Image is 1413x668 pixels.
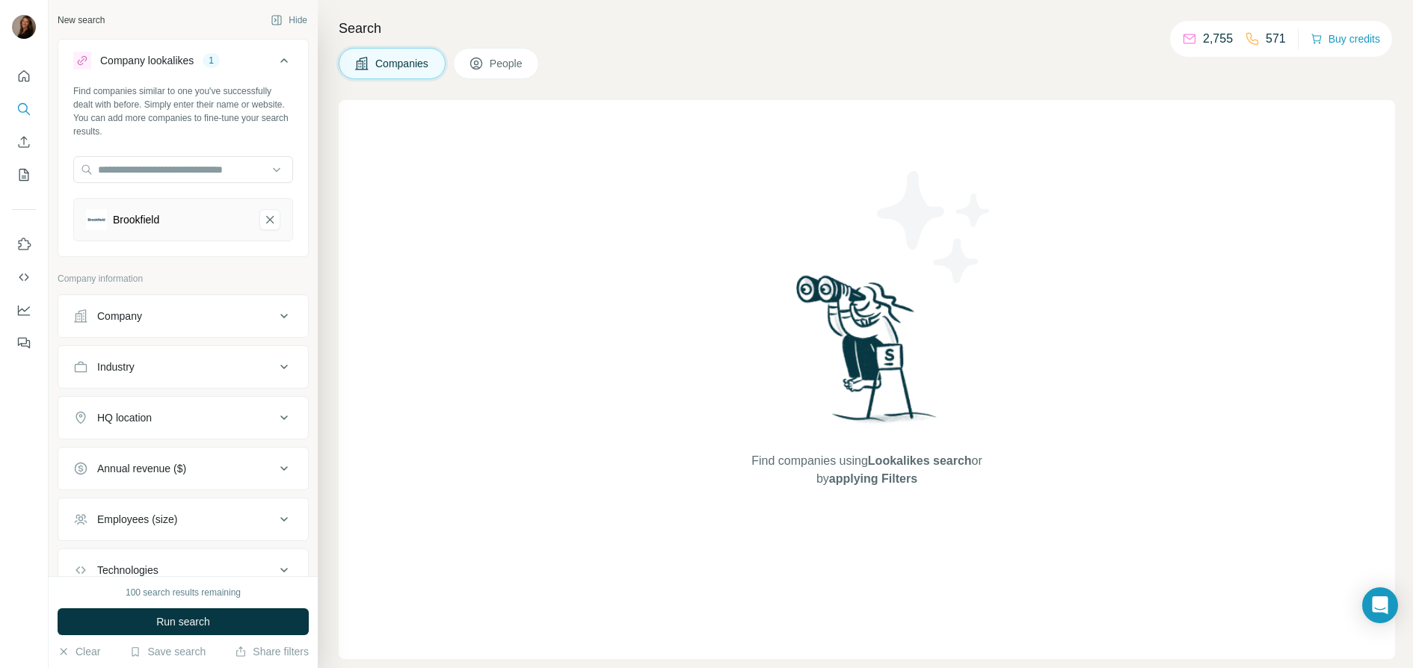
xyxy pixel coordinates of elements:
[789,271,945,438] img: Surfe Illustration - Woman searching with binoculars
[1362,587,1398,623] div: Open Intercom Messenger
[58,349,308,385] button: Industry
[747,452,986,488] span: Find companies using or by
[113,212,159,227] div: Brookfield
[58,272,309,285] p: Company information
[829,472,917,485] span: applying Filters
[58,43,308,84] button: Company lookalikes1
[12,264,36,291] button: Use Surfe API
[58,608,309,635] button: Run search
[97,359,135,374] div: Industry
[97,563,158,578] div: Technologies
[1266,30,1286,48] p: 571
[97,461,186,476] div: Annual revenue ($)
[97,512,177,527] div: Employees (size)
[1203,30,1233,48] p: 2,755
[260,9,318,31] button: Hide
[156,614,210,629] span: Run search
[12,161,36,188] button: My lists
[867,160,1002,294] img: Surfe Illustration - Stars
[58,451,308,486] button: Annual revenue ($)
[203,54,220,67] div: 1
[1311,28,1380,49] button: Buy credits
[12,15,36,39] img: Avatar
[58,298,308,334] button: Company
[12,297,36,324] button: Dashboard
[58,400,308,436] button: HQ location
[129,644,206,659] button: Save search
[86,209,107,230] img: Brookfield-logo
[100,53,194,68] div: Company lookalikes
[73,84,293,138] div: Find companies similar to one you've successfully dealt with before. Simply enter their name or w...
[58,13,105,27] div: New search
[490,56,524,71] span: People
[868,454,972,467] span: Lookalikes search
[97,309,142,324] div: Company
[12,96,36,123] button: Search
[12,63,36,90] button: Quick start
[339,18,1395,39] h4: Search
[375,56,430,71] span: Companies
[12,231,36,258] button: Use Surfe on LinkedIn
[58,644,100,659] button: Clear
[235,644,309,659] button: Share filters
[259,209,280,230] button: Brookfield-remove-button
[58,501,308,537] button: Employees (size)
[97,410,152,425] div: HQ location
[12,330,36,356] button: Feedback
[126,586,241,599] div: 100 search results remaining
[58,552,308,588] button: Technologies
[12,129,36,155] button: Enrich CSV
